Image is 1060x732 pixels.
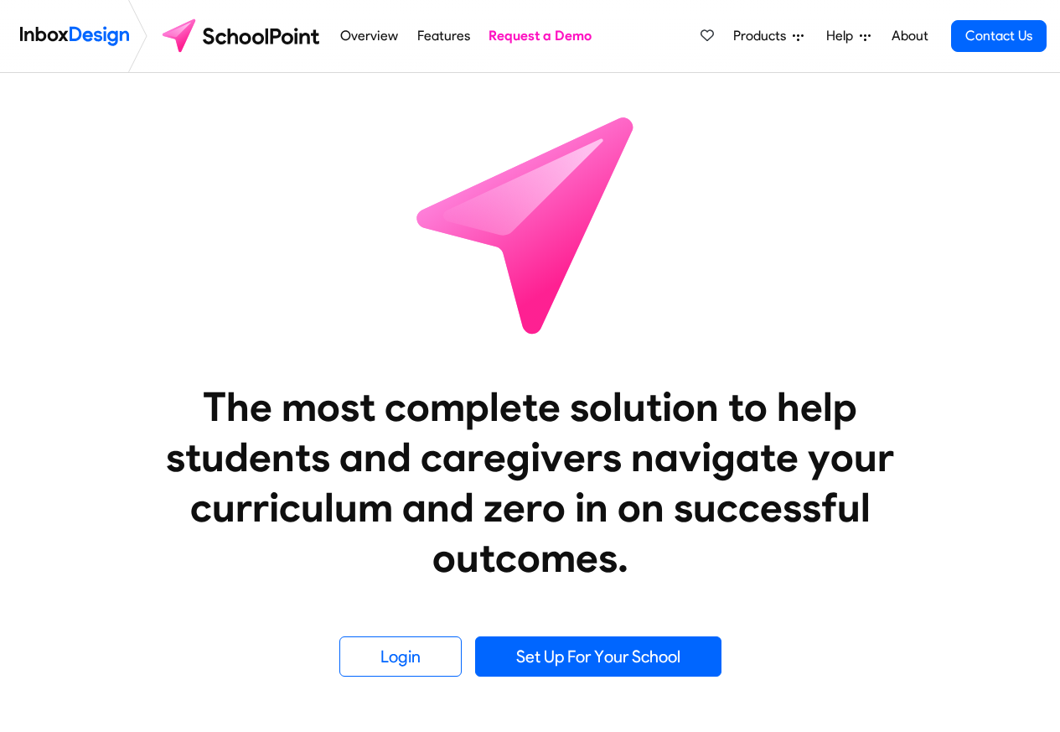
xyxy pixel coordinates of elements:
[951,20,1047,52] a: Contact Us
[412,19,474,53] a: Features
[475,636,721,677] a: Set Up For Your School
[132,382,928,583] heading: The most complete solution to help students and caregivers navigate your curriculum and zero in o...
[820,19,877,53] a: Help
[154,16,331,56] img: schoolpoint logo
[826,26,860,46] span: Help
[733,26,793,46] span: Products
[484,19,597,53] a: Request a Demo
[336,19,403,53] a: Overview
[380,73,681,375] img: icon_schoolpoint.svg
[726,19,810,53] a: Products
[339,636,462,677] a: Login
[887,19,933,53] a: About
